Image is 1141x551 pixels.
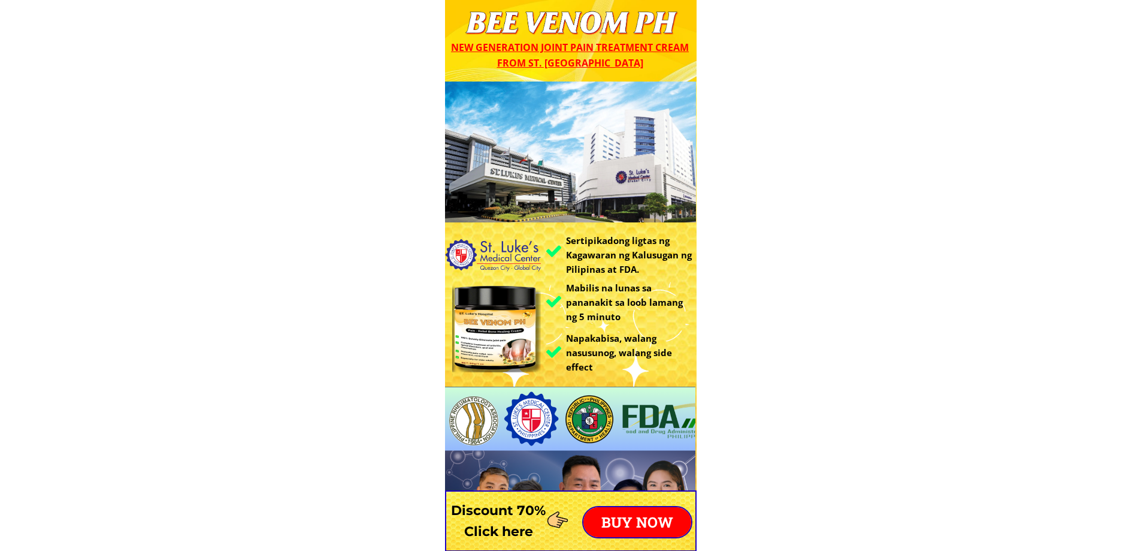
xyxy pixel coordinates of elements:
p: BUY NOW [583,507,691,537]
h3: Sertipikadong ligtas ng Kagawaran ng Kalusugan ng Pilipinas at FDA. [566,233,699,276]
span: New generation joint pain treatment cream from St. [GEOGRAPHIC_DATA] [451,41,689,70]
h3: Napakabisa, walang nasusunog, walang side effect [566,331,696,374]
h3: Discount 70% Click here [445,500,552,542]
h3: Mabilis na lunas sa pananakit sa loob lamang ng 5 minuto [566,281,693,324]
